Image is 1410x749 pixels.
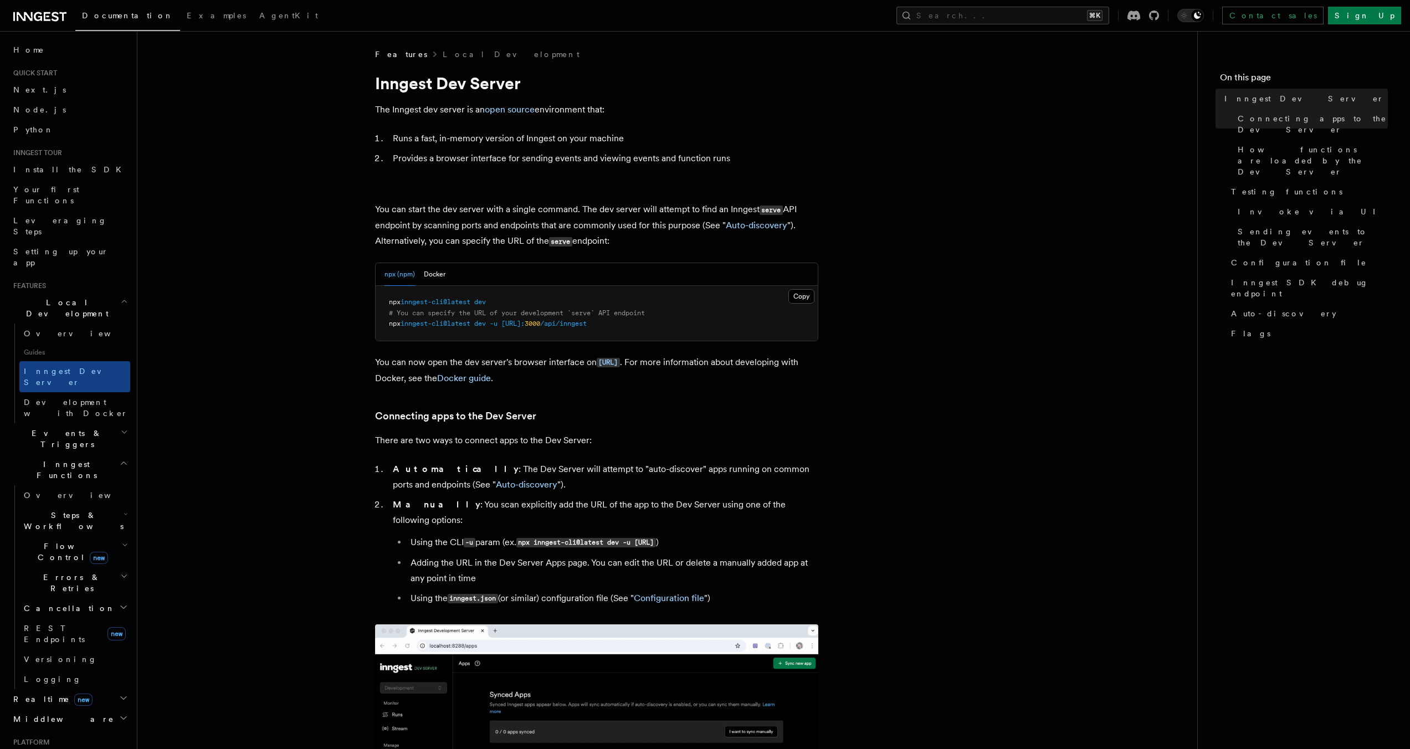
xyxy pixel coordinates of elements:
[24,329,138,338] span: Overview
[1222,7,1324,24] a: Contact sales
[24,675,81,684] span: Logging
[501,621,525,629] span: [URL]:
[375,733,818,749] p: There are two ways to connect apps to the Dev Server:
[24,655,97,664] span: Versioning
[9,709,130,729] button: Middleware
[253,3,325,30] a: AgentKit
[1238,144,1388,177] span: How functions are loaded by the Dev Server
[24,624,85,644] span: REST Endpoints
[389,599,401,607] span: npx
[1231,308,1336,319] span: Auto-discovery
[1224,93,1384,104] span: Inngest Dev Server
[389,610,645,618] span: # You can specify the URL of your development `serve` API endpoint
[180,3,253,30] a: Examples
[19,485,130,505] a: Overview
[9,120,130,140] a: Python
[24,491,138,500] span: Overview
[9,281,46,290] span: Features
[375,655,818,687] p: You can now open the dev server's browser interface on . For more information about developing wi...
[82,11,173,20] span: Documentation
[1238,226,1388,248] span: Sending events to the Dev Server
[19,603,115,614] span: Cancellation
[24,367,119,387] span: Inngest Dev Server
[490,621,498,629] span: -u
[1233,140,1388,182] a: How functions are loaded by the Dev Server
[760,506,783,516] code: serve
[424,565,445,587] button: Docker
[9,694,93,705] span: Realtime
[375,102,818,117] p: The Inngest dev server is an environment that:
[13,85,66,94] span: Next.js
[1231,277,1388,299] span: Inngest SDK debug endpoint
[1238,206,1385,217] span: Invoke via UI
[375,184,818,485] img: Dev Server Demo
[443,49,580,60] a: Local Development
[9,428,121,450] span: Events & Triggers
[597,659,620,669] code: [URL]
[9,80,130,100] a: Next.js
[9,69,57,78] span: Quick start
[540,621,587,629] span: /api/inngest
[19,669,130,689] a: Logging
[19,567,130,598] button: Errors & Retries
[19,324,130,343] a: Overview
[90,552,108,564] span: new
[1227,304,1388,324] a: Auto-discovery
[401,599,470,607] span: inngest-cli@latest
[1231,257,1367,268] span: Configuration file
[549,538,572,547] code: serve
[1233,222,1388,253] a: Sending events to the Dev Server
[19,618,130,649] a: REST Endpointsnew
[19,598,130,618] button: Cancellation
[9,459,120,481] span: Inngest Functions
[19,343,130,361] span: Guides
[9,714,114,725] span: Middleware
[74,694,93,706] span: new
[13,216,107,236] span: Leveraging Steps
[9,738,50,747] span: Platform
[9,293,130,324] button: Local Development
[1227,273,1388,304] a: Inngest SDK debug endpoint
[1233,202,1388,222] a: Invoke via UI
[19,536,130,567] button: Flow Controlnew
[13,125,54,134] span: Python
[9,324,130,423] div: Local Development
[9,211,130,242] a: Leveraging Steps
[9,485,130,689] div: Inngest Functions
[24,398,128,418] span: Development with Docker
[13,247,109,267] span: Setting up your app
[9,40,130,60] a: Home
[9,454,130,485] button: Inngest Functions
[896,7,1109,24] button: Search...⌘K
[13,185,79,205] span: Your first Functions
[13,44,44,55] span: Home
[1177,9,1204,22] button: Toggle dark mode
[384,565,415,587] button: npx (npm)
[1231,186,1342,197] span: Testing functions
[19,510,124,532] span: Steps & Workflows
[474,599,486,607] span: dev
[9,160,130,179] a: Install the SDK
[9,100,130,120] a: Node.js
[726,521,787,532] a: Auto-discovery
[13,105,66,114] span: Node.js
[375,709,536,725] a: Connecting apps to the Dev Server
[375,73,818,93] h1: Inngest Dev Server
[19,649,130,669] a: Versioning
[75,3,180,31] a: Documentation
[9,297,121,319] span: Local Development
[19,392,130,423] a: Development with Docker
[1220,71,1388,89] h4: On this page
[597,658,620,668] a: [URL]
[13,165,128,174] span: Install the SDK
[9,689,130,709] button: Realtimenew
[19,541,122,563] span: Flow Control
[389,151,818,166] li: Provides a browser interface for sending events and viewing events and function runs
[375,49,427,60] span: Features
[788,591,814,605] button: Copy
[1233,109,1388,140] a: Connecting apps to the Dev Server
[9,242,130,273] a: Setting up your app
[1087,10,1103,21] kbd: ⌘K
[375,503,818,551] p: You can start the dev server with a single command. The dev server will attempt to find an Innges...
[401,621,470,629] span: inngest-cli@latest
